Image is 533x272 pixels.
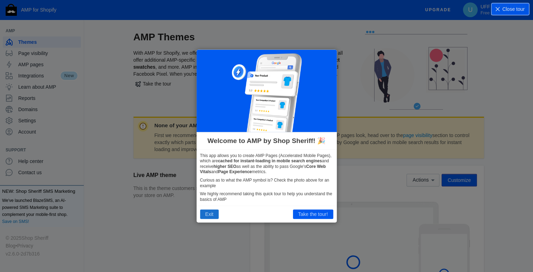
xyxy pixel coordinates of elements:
img: phone-google_300x337.png [232,53,302,132]
p: We highly recommend taking this quick tour to help you understand the basics of AMP [200,191,333,202]
p: This app allows you to create AMP Pages (Accelerated Mobile Pages), which are and receive as well... [200,153,333,175]
p: Curious as to what the AMP symbol is? Check the photo above for an example [200,178,333,189]
b: Core Web Vitals [200,164,326,175]
b: cached for instant-loading in mobile search engines [218,158,322,163]
button: Exit [200,210,219,219]
button: Take the tour! [293,210,333,219]
b: higher SEO [213,164,236,169]
iframe: Drift Widget Chat Controller [498,237,525,264]
span: Close tour [502,6,525,13]
span: Welcome to AMP by Shop Sheriff! 🎉 [207,136,326,145]
b: Page Experience [218,169,252,174]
